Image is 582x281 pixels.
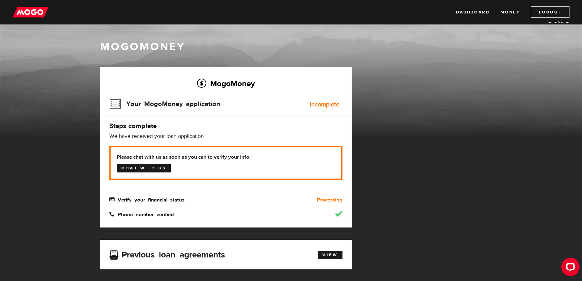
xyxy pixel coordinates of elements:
h2: MogoMoney [109,77,342,90]
a: Dashboard [456,6,489,18]
h3: Your MogoMoney application [109,96,220,112]
b: Processing [317,196,342,204]
h3: Previous loan agreements [109,250,225,258]
iframe: LiveChat chat widget [556,255,582,281]
img: mogo_logo-11ee424be714fa7cbb0f0f49df9e16ec.png [13,6,49,18]
h4: Steps complete [109,122,342,130]
span: Phone number verified [109,211,174,216]
a: Logout [531,6,569,18]
a: Lender licences [524,20,569,24]
p: We have received your loan application [109,133,342,140]
a: Chat with us [117,164,171,172]
a: Money [500,6,520,18]
div: Incomplete [310,102,339,108]
span: Verify your financial status [109,197,185,202]
a: View [318,251,342,259]
b: Please chat with us as soon as you can to verify your info. [117,153,335,161]
h1: MogoMoney [100,40,482,53]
